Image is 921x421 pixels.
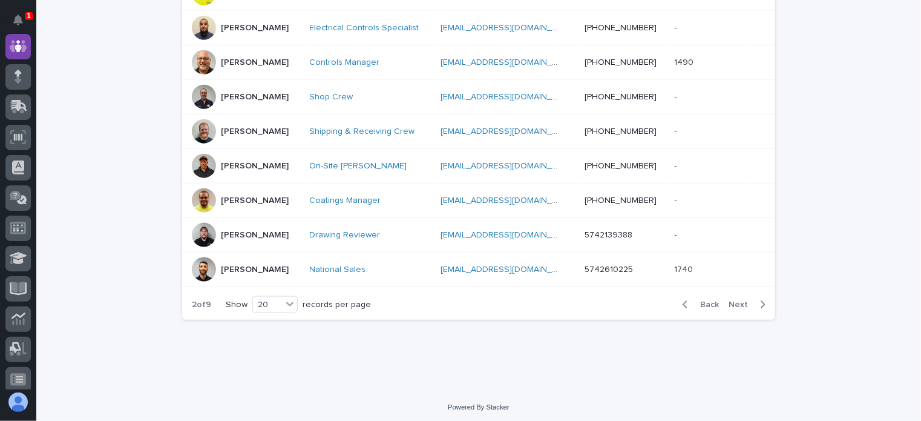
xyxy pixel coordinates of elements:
[182,114,775,149] tr: [PERSON_NAME]Shipping & Receiving Crew [EMAIL_ADDRESS][DOMAIN_NAME] [PHONE_NUMBER]--
[182,218,775,253] tr: [PERSON_NAME]Drawing Reviewer [EMAIL_ADDRESS][DOMAIN_NAME] 5742139388--
[310,196,381,206] a: Coatings Manager
[182,45,775,80] tr: [PERSON_NAME]Controls Manager [EMAIL_ADDRESS][DOMAIN_NAME] [PHONE_NUMBER]14901490
[182,80,775,114] tr: [PERSON_NAME]Shop Crew [EMAIL_ADDRESS][DOMAIN_NAME] [PHONE_NUMBER]--
[441,231,577,239] a: [EMAIL_ADDRESS][DOMAIN_NAME]
[5,7,31,33] button: Notifications
[182,11,775,45] tr: [PERSON_NAME]Electrical Controls Specialist [EMAIL_ADDRESS][DOMAIN_NAME] [PHONE_NUMBER]--
[441,162,577,170] a: [EMAIL_ADDRESS][DOMAIN_NAME]
[585,231,632,239] a: 5742139388
[441,196,577,205] a: [EMAIL_ADDRESS][DOMAIN_NAME]
[729,300,755,309] span: Next
[182,253,775,287] tr: [PERSON_NAME]National Sales [EMAIL_ADDRESS][DOMAIN_NAME] 574261022517401740
[221,58,289,68] p: [PERSON_NAME]
[675,193,680,206] p: -
[27,12,31,20] p: 1
[585,162,657,170] a: [PHONE_NUMBER]
[221,92,289,102] p: [PERSON_NAME]
[441,127,577,136] a: [EMAIL_ADDRESS][DOMAIN_NAME]
[226,300,247,310] p: Show
[441,265,577,274] a: [EMAIL_ADDRESS][DOMAIN_NAME]
[675,90,680,102] p: -
[675,159,680,171] p: -
[675,124,680,137] p: -
[585,24,657,32] a: [PHONE_NUMBER]
[221,127,289,137] p: [PERSON_NAME]
[182,149,775,184] tr: [PERSON_NAME]On-Site [PERSON_NAME] [EMAIL_ADDRESS][DOMAIN_NAME] [PHONE_NUMBER]--
[253,299,282,311] div: 20
[585,58,657,67] a: [PHONE_NUMBER]
[675,55,696,68] p: 1490
[675,262,696,275] p: 1740
[310,23,419,33] a: Electrical Controls Specialist
[585,196,657,205] a: [PHONE_NUMBER]
[310,58,380,68] a: Controls Manager
[585,265,633,274] a: 5742610225
[182,184,775,218] tr: [PERSON_NAME]Coatings Manager [EMAIL_ADDRESS][DOMAIN_NAME] [PHONE_NUMBER]--
[675,228,680,240] p: -
[724,299,775,310] button: Next
[585,127,657,136] a: [PHONE_NUMBER]
[693,300,719,309] span: Back
[221,23,289,33] p: [PERSON_NAME]
[675,21,680,33] p: -
[673,299,724,310] button: Back
[310,92,353,102] a: Shop Crew
[310,127,415,137] a: Shipping & Receiving Crew
[585,93,657,101] a: [PHONE_NUMBER]
[310,161,407,171] a: On-Site [PERSON_NAME]
[221,265,289,275] p: [PERSON_NAME]
[15,15,31,34] div: Notifications1
[441,58,577,67] a: [EMAIL_ADDRESS][DOMAIN_NAME]
[310,230,381,240] a: Drawing Reviewer
[182,290,221,320] p: 2 of 9
[310,265,366,275] a: National Sales
[441,93,577,101] a: [EMAIL_ADDRESS][DOMAIN_NAME]
[221,161,289,171] p: [PERSON_NAME]
[5,390,31,415] button: users-avatar
[303,300,371,310] p: records per page
[221,230,289,240] p: [PERSON_NAME]
[448,403,509,411] a: Powered By Stacker
[441,24,577,32] a: [EMAIL_ADDRESS][DOMAIN_NAME]
[221,196,289,206] p: [PERSON_NAME]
